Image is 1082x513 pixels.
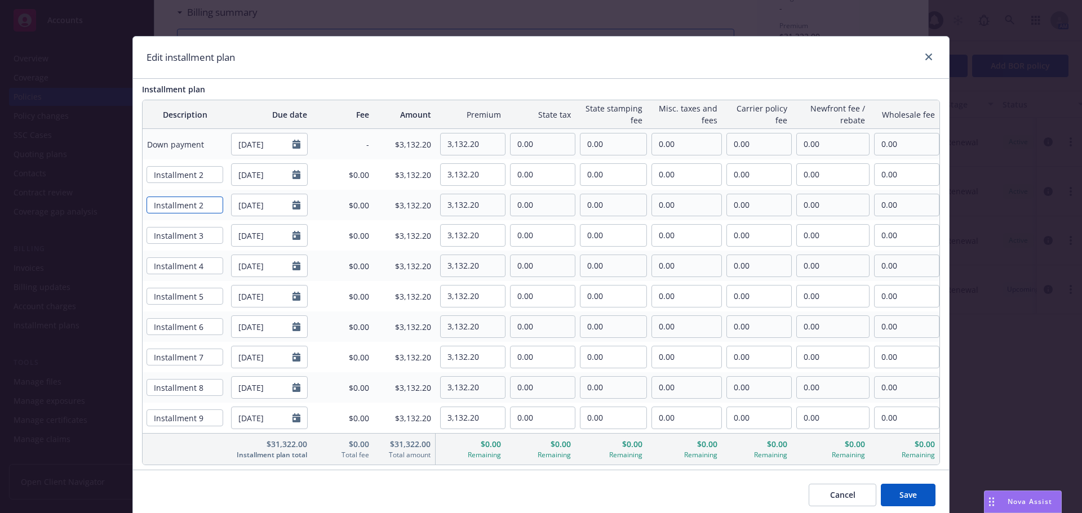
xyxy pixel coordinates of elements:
h1: Edit installment plan [147,50,235,65]
input: 0.00 [652,164,721,185]
span: $0.00 [510,438,571,450]
input: MM/DD/YYYY [232,164,292,185]
input: 0.00 [580,133,647,155]
span: Total amount [378,450,431,460]
span: Remaining [651,450,717,460]
input: MM/DD/YYYY [232,194,292,216]
input: 0.00 [441,407,505,429]
input: 0.00 [652,194,721,216]
input: MM/DD/YYYY [232,133,292,155]
span: Remaining [510,450,571,460]
span: $0.00 [651,438,717,450]
input: 0.00 [511,164,575,185]
span: $0.00 [316,291,369,302]
button: Nova Assist [984,490,1062,513]
svg: Calendar [292,353,300,362]
span: $0.00 [316,438,369,450]
button: Calendar [292,383,300,392]
span: $0.00 [580,438,643,450]
input: 0.00 [727,316,791,337]
input: 0.00 [580,225,647,246]
input: 0.00 [727,164,791,185]
span: Amount [378,109,431,121]
svg: Calendar [292,231,300,240]
input: 0.00 [441,377,505,398]
span: Total fee [316,450,369,460]
input: 0.00 [441,316,505,337]
input: 0.00 [580,377,647,398]
input: MM/DD/YYYY [232,377,292,398]
span: $3,132.20 [378,230,431,242]
input: 0.00 [652,377,721,398]
input: 0.00 [511,316,575,337]
span: Misc. taxes and fees [651,102,717,126]
span: Due date [232,109,307,121]
span: $3,132.20 [378,321,431,333]
input: 0.00 [511,225,575,246]
input: MM/DD/YYYY [232,225,292,246]
input: 0.00 [580,194,647,216]
input: 0.00 [727,286,791,307]
input: 0.00 [511,133,575,155]
svg: Calendar [292,413,300,422]
span: $0.00 [316,321,369,333]
input: 0.00 [580,316,647,337]
span: Installment plan total [232,450,307,460]
span: $3,132.20 [378,351,431,363]
span: Nova Assist [1008,497,1052,506]
input: MM/DD/YYYY [232,255,292,276]
input: 0.00 [511,346,575,368]
span: $3,132.20 [378,260,431,272]
svg: Calendar [292,140,300,149]
svg: Calendar [292,292,300,301]
span: Carrier policy fee [726,102,787,126]
span: Premium [440,109,501,121]
span: $3,132.20 [378,412,431,424]
input: 0.00 [441,194,505,216]
span: - [316,139,369,150]
input: 0.00 [727,133,791,155]
span: $0.00 [316,169,369,181]
span: $3,132.20 [378,291,431,302]
input: 0.00 [652,346,721,368]
input: 0.00 [511,255,575,276]
span: Remaining [440,450,501,460]
svg: Calendar [292,322,300,331]
input: 0.00 [511,194,575,216]
input: 0.00 [580,407,647,429]
span: $0.00 [316,199,369,211]
input: 0.00 [652,255,721,276]
input: 0.00 [441,286,505,307]
input: 0.00 [652,407,721,429]
input: 0.00 [511,286,575,307]
input: 0.00 [511,377,575,398]
span: Down payment [147,139,223,150]
svg: Calendar [292,261,300,270]
input: 0.00 [580,164,647,185]
input: 0.00 [727,407,791,429]
input: 0.00 [727,225,791,246]
span: $0.00 [316,351,369,363]
input: 0.00 [441,346,505,368]
span: $3,132.20 [378,139,431,150]
input: 0.00 [652,286,721,307]
span: Installment plan [142,84,205,95]
input: 0.00 [511,407,575,429]
span: Fee [316,109,369,121]
input: MM/DD/YYYY [232,346,292,368]
span: $0.00 [316,230,369,242]
span: $31,322.00 [232,438,307,450]
input: 0.00 [441,164,505,185]
input: 0.00 [727,255,791,276]
span: State tax [510,109,571,121]
span: $0.00 [316,260,369,272]
input: MM/DD/YYYY [232,286,292,307]
input: 0.00 [580,346,647,368]
input: MM/DD/YYYY [232,407,292,429]
input: 0.00 [441,255,505,276]
input: 0.00 [652,133,721,155]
